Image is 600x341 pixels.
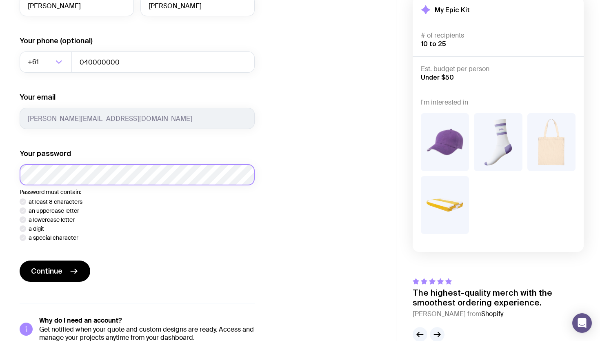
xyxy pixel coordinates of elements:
div: Open Intercom Messenger [572,313,592,333]
span: Under $50 [421,74,454,81]
label: Your password [20,149,71,158]
p: an uppercase letter [29,207,79,214]
h4: # of recipients [421,31,576,40]
p: a digit [29,225,44,232]
label: Your phone (optional) [20,36,93,46]
span: Continue [31,266,62,276]
p: at least 8 characters [29,198,82,205]
input: 0400123456 [71,51,255,73]
div: Search for option [20,51,72,73]
p: The highest-quality merch with the smoothest ordering experience. [413,288,584,308]
input: Search for option [40,51,53,73]
p: Password must contain: [20,189,255,195]
span: Shopify [481,310,503,318]
h2: My Epic Kit [435,6,470,14]
h5: Why do I need an account? [39,316,255,325]
p: a special character [29,234,78,241]
cite: [PERSON_NAME] from [413,309,584,319]
h4: I'm interested in [421,98,576,107]
label: Your email [20,92,56,102]
h4: Est. budget per person [421,65,576,73]
button: Continue [20,261,90,282]
span: +61 [28,51,40,73]
input: you@email.com [20,108,255,129]
span: 10 to 25 [421,40,446,47]
p: a lowercase letter [29,216,75,223]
